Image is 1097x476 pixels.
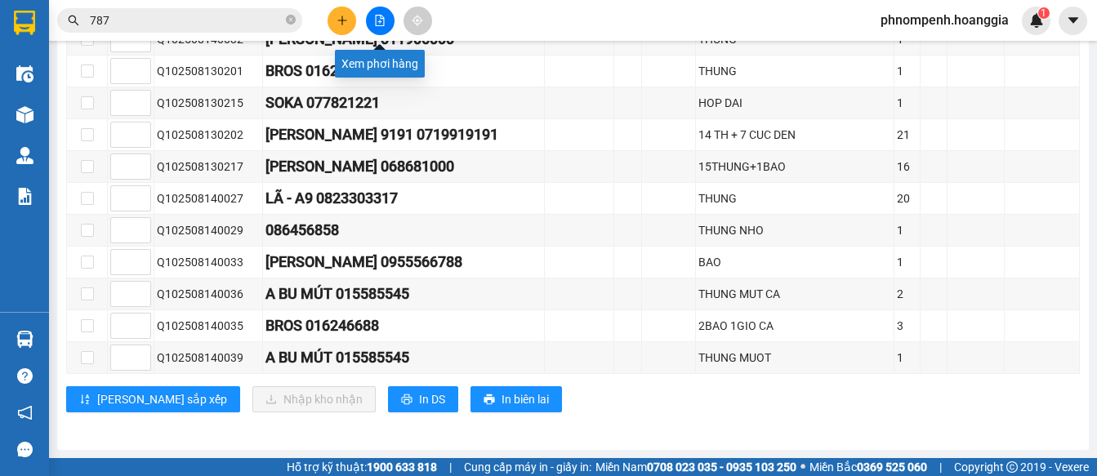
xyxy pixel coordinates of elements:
span: message [17,442,33,457]
div: SOKA 077821221 [265,91,542,114]
span: search [68,15,79,26]
span: caret-down [1066,13,1081,28]
img: logo-vxr [14,11,35,35]
sup: 1 [1038,7,1050,19]
div: BROS 016246688 [265,314,542,337]
strong: 0708 023 035 - 0935 103 250 [647,460,796,474]
strong: 1900 633 818 [367,460,437,474]
div: Q102508140039 [157,349,260,367]
div: BAO [698,253,891,271]
strong: 0369 525 060 [857,460,927,474]
span: ⚪️ [800,464,805,470]
div: 3 [897,317,917,335]
div: THUNG [698,189,891,207]
span: notification [17,405,33,420]
div: 21 [897,126,917,144]
span: printer [401,394,412,407]
div: BROS 016246688 [265,60,542,82]
button: file-add [366,7,395,35]
span: file-add [374,15,386,26]
button: printerIn DS [388,386,458,412]
div: Q102508140027 [157,189,260,207]
div: THUNG NHO [698,221,891,239]
span: phnompenh.hoanggia [867,10,1022,30]
img: warehouse-icon [16,65,33,82]
span: 1 [1041,7,1046,19]
span: Miền Nam [595,458,796,476]
div: 1 [897,253,917,271]
span: plus [337,15,348,26]
div: 14 TH + 7 CUC DEN [698,126,891,144]
img: icon-new-feature [1029,13,1044,28]
td: Q102508130201 [154,56,263,87]
div: 2 [897,285,917,303]
div: Q102508140033 [157,253,260,271]
div: 1 [897,94,917,112]
div: Xem phơi hàng [335,50,425,78]
button: caret-down [1059,7,1087,35]
td: Q102508140039 [154,342,263,374]
div: THUNG MUOT [698,349,891,367]
span: close-circle [286,15,296,24]
td: Q102508140029 [154,215,263,247]
button: plus [328,7,356,35]
div: HOP DAI [698,94,891,112]
span: close-circle [286,13,296,29]
div: Q102508140029 [157,221,260,239]
div: 15THUNG+1BAO [698,158,891,176]
td: Q102508130217 [154,151,263,183]
button: aim [404,7,432,35]
div: 1 [897,62,917,80]
div: 1 [897,221,917,239]
span: In DS [419,390,445,408]
div: 16 [897,158,917,176]
div: LÃ - A9 0823303317 [265,187,542,210]
div: Q102508140035 [157,317,260,335]
div: 20 [897,189,917,207]
span: Miền Bắc [809,458,927,476]
button: downloadNhập kho nhận [252,386,376,412]
div: A BU MÚT 015585545 [265,282,542,305]
div: 2BAO 1GIO CA [698,317,891,335]
span: [PERSON_NAME] sắp xếp [97,390,227,408]
div: [PERSON_NAME] 068681000 [265,155,542,178]
div: THUNG [698,62,891,80]
td: Q102508140036 [154,278,263,310]
span: printer [484,394,495,407]
div: Q102508130202 [157,126,260,144]
div: Q102508130217 [157,158,260,176]
img: warehouse-icon [16,147,33,164]
td: Q102508140027 [154,183,263,215]
span: copyright [1006,461,1018,473]
div: [PERSON_NAME] 9191 0719919191 [265,123,542,146]
td: Q102508130215 [154,87,263,119]
span: In biên lai [502,390,549,408]
span: | [939,458,942,476]
div: 086456858 [265,219,542,242]
div: A BU MÚT 015585545 [265,346,542,369]
img: warehouse-icon [16,331,33,348]
button: sort-ascending[PERSON_NAME] sắp xếp [66,386,240,412]
span: question-circle [17,368,33,384]
span: | [449,458,452,476]
div: Q102508130215 [157,94,260,112]
span: Hỗ trợ kỹ thuật: [287,458,437,476]
span: Cung cấp máy in - giấy in: [464,458,591,476]
div: Q102508130201 [157,62,260,80]
span: aim [412,15,423,26]
input: Tìm tên, số ĐT hoặc mã đơn [90,11,283,29]
td: Q102508140033 [154,247,263,278]
div: Q102508140036 [157,285,260,303]
img: solution-icon [16,188,33,205]
span: sort-ascending [79,394,91,407]
div: 1 [897,349,917,367]
div: THUNG MUT CA [698,285,891,303]
td: Q102508130202 [154,119,263,151]
div: [PERSON_NAME] 0955566788 [265,251,542,274]
button: printerIn biên lai [470,386,562,412]
img: warehouse-icon [16,106,33,123]
td: Q102508140035 [154,310,263,342]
